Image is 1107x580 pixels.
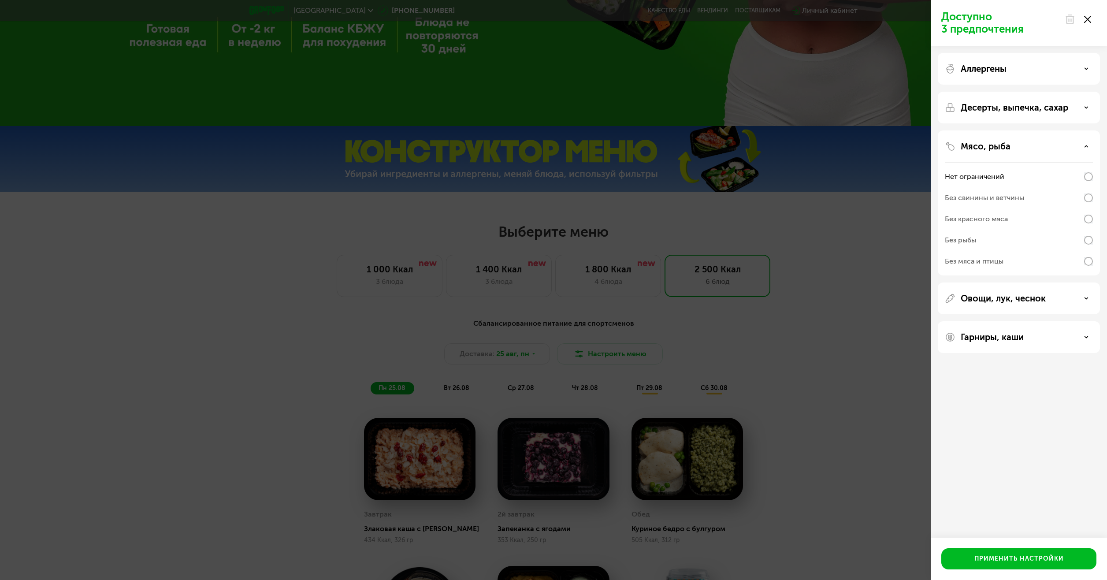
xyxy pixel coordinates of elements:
div: Нет ограничений [945,171,1004,182]
div: Без мяса и птицы [945,256,1003,267]
div: Без рыбы [945,235,976,245]
p: Мясо, рыба [961,141,1010,152]
p: Овощи, лук, чеснок [961,293,1046,304]
p: Десерты, выпечка, сахар [961,102,1068,113]
button: Применить настройки [941,548,1096,569]
div: Без красного мяса [945,214,1008,224]
p: Гарниры, каши [961,332,1024,342]
div: Без свинины и ветчины [945,193,1024,203]
div: Применить настройки [974,554,1064,563]
p: Аллергены [961,63,1007,74]
p: Доступно 3 предпочтения [941,11,1059,35]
